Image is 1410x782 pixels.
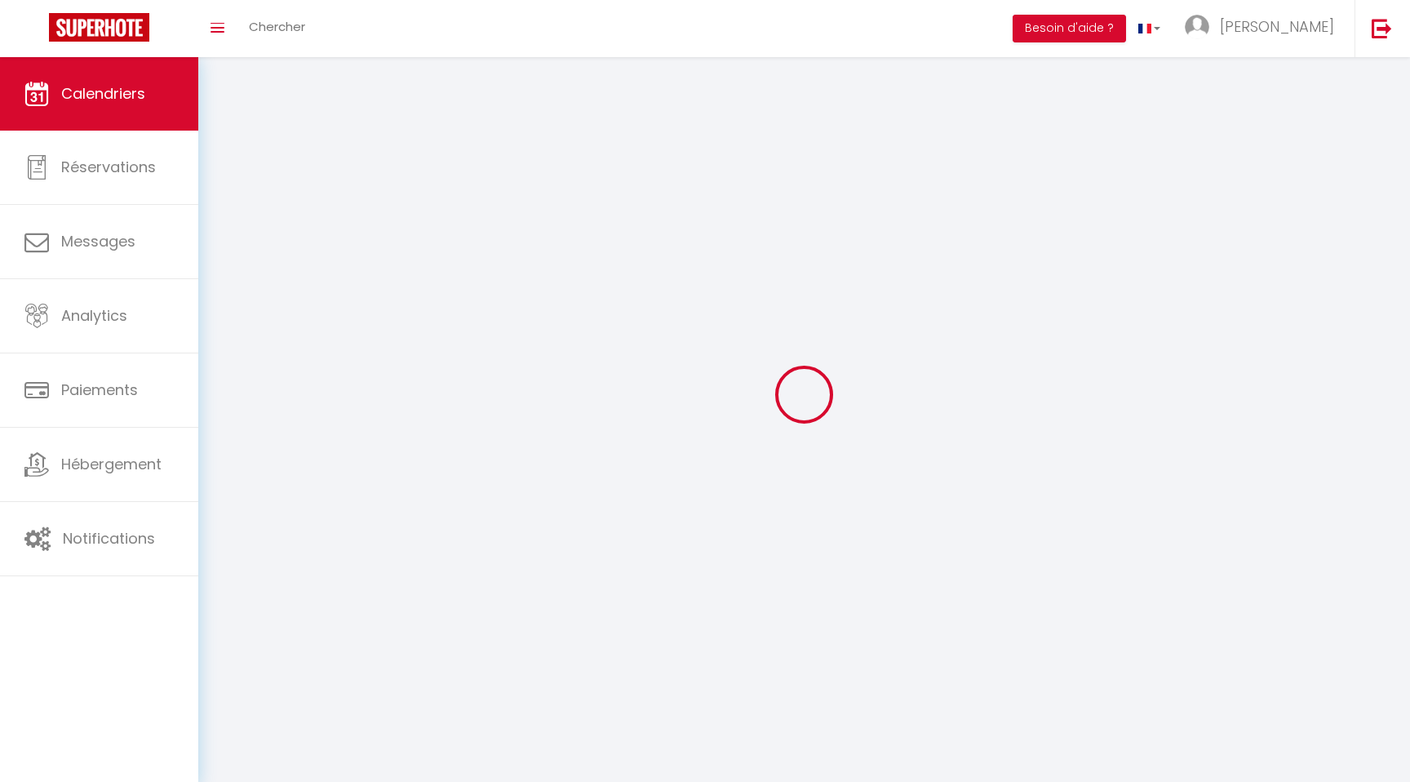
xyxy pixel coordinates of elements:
img: ... [1185,15,1209,39]
img: logout [1372,18,1392,38]
span: Hébergement [61,454,162,474]
span: [PERSON_NAME] [1220,16,1334,37]
span: Calendriers [61,83,145,104]
span: Analytics [61,305,127,326]
img: Super Booking [49,13,149,42]
button: Besoin d'aide ? [1013,15,1126,42]
span: Réservations [61,157,156,177]
span: Notifications [63,528,155,549]
span: Paiements [61,380,138,400]
span: Messages [61,231,135,251]
span: Chercher [249,18,305,35]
